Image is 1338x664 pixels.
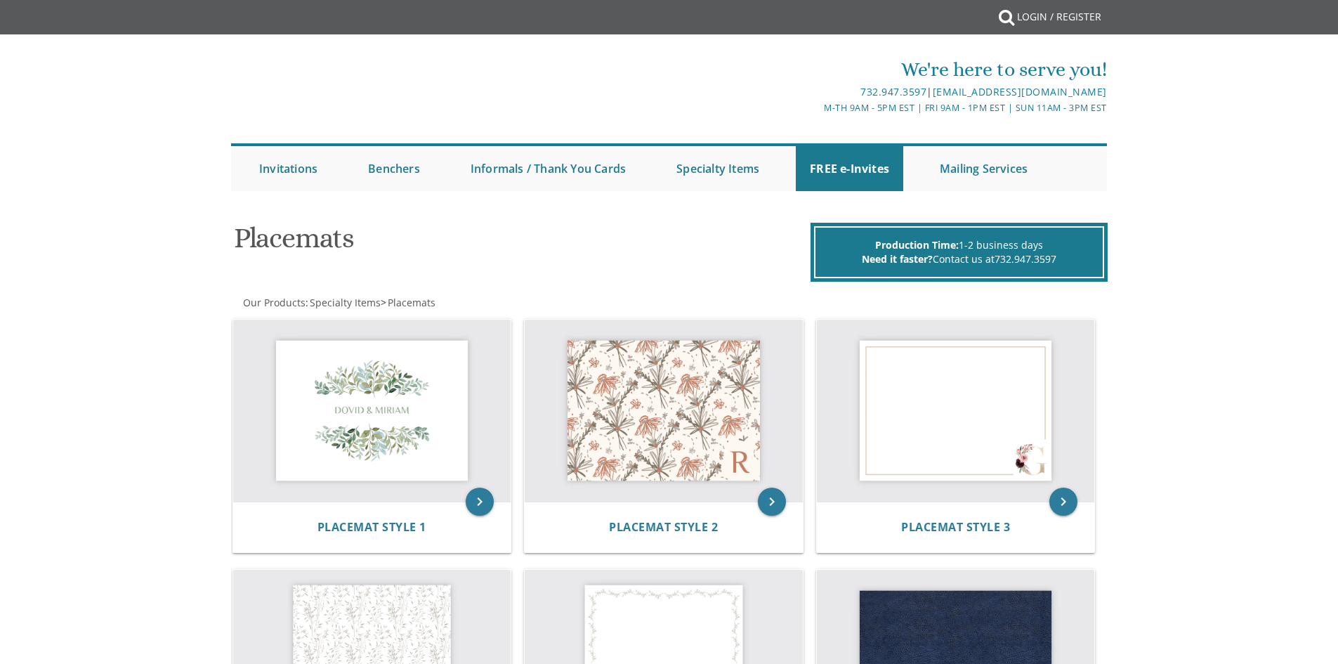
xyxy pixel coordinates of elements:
[317,519,426,535] span: Placemat Style 1
[860,85,926,98] a: 732.947.3597
[457,146,640,191] a: Informals / Thank You Cards
[995,252,1056,266] a: 732.947.3597
[354,146,434,191] a: Benchers
[609,521,718,534] a: Placemat Style 2
[758,488,786,516] a: keyboard_arrow_right
[862,252,933,266] span: Need it faster?
[466,488,494,516] a: keyboard_arrow_right
[901,521,1010,534] a: Placemat Style 3
[926,146,1042,191] a: Mailing Services
[662,146,773,191] a: Specialty Items
[317,521,426,534] a: Placemat Style 1
[933,85,1107,98] a: [EMAIL_ADDRESS][DOMAIN_NAME]
[901,519,1010,535] span: Placemat Style 3
[524,84,1107,100] div: |
[388,296,435,309] span: Placemats
[814,226,1104,278] div: 1-2 business days Contact us at
[525,320,803,502] img: Placemat Style 2
[1049,488,1077,516] a: keyboard_arrow_right
[524,56,1107,84] div: We're here to serve you!
[381,296,435,309] span: >
[817,320,1095,502] img: Placemat Style 3
[242,296,306,309] a: Our Products
[234,223,807,264] h1: Placemats
[308,296,381,309] a: Specialty Items
[524,100,1107,115] div: M-Th 9am - 5pm EST | Fri 9am - 1pm EST | Sun 11am - 3pm EST
[245,146,332,191] a: Invitations
[310,296,381,309] span: Specialty Items
[231,296,669,310] div: :
[233,320,511,502] img: Placemat Style 1
[796,146,903,191] a: FREE e-Invites
[875,238,959,252] span: Production Time:
[609,519,718,535] span: Placemat Style 2
[386,296,435,309] a: Placemats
